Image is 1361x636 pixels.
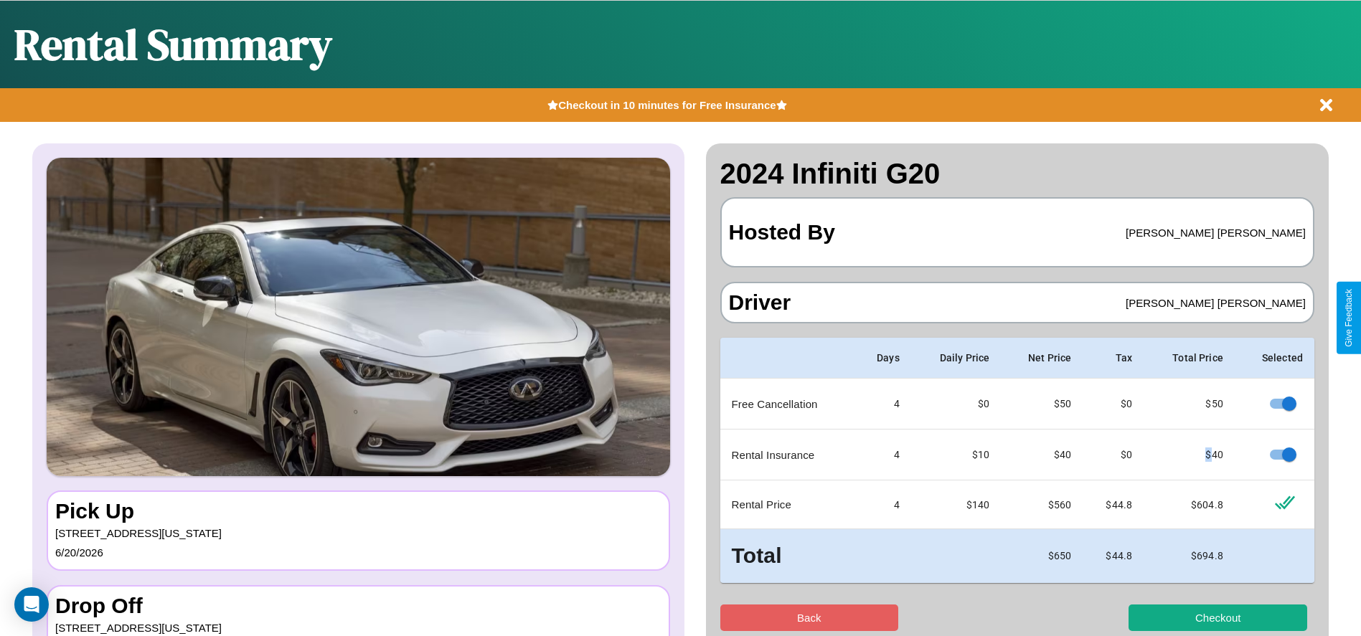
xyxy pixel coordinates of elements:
[732,541,844,571] h3: Total
[558,99,776,111] b: Checkout in 10 minutes for Free Insurance
[1083,379,1144,429] td: $0
[1083,529,1144,583] td: $ 44.8
[1083,480,1144,529] td: $ 44.8
[911,379,1001,429] td: $0
[1235,338,1314,379] th: Selected
[720,604,899,631] button: Back
[1126,293,1306,313] p: [PERSON_NAME] [PERSON_NAME]
[911,338,1001,379] th: Daily Price
[1001,338,1083,379] th: Net Price
[55,523,661,543] p: [STREET_ADDRESS][US_STATE]
[1144,529,1235,583] td: $ 694.8
[1001,429,1083,480] td: $ 40
[1144,379,1235,429] td: $ 50
[1083,429,1144,480] td: $0
[729,206,835,259] h3: Hosted By
[1126,223,1306,242] p: [PERSON_NAME] [PERSON_NAME]
[732,495,844,514] p: Rental Price
[854,338,911,379] th: Days
[854,480,911,529] td: 4
[911,429,1001,480] td: $10
[729,290,791,315] h3: Driver
[911,480,1001,529] td: $ 140
[14,15,332,74] h1: Rental Summary
[14,587,49,622] div: Open Intercom Messenger
[732,445,844,465] p: Rental Insurance
[720,338,1315,583] table: simple table
[55,499,661,523] h3: Pick Up
[1144,480,1235,529] td: $ 604.8
[55,594,661,618] h3: Drop Off
[1144,338,1235,379] th: Total Price
[1001,379,1083,429] td: $ 50
[854,429,911,480] td: 4
[1129,604,1307,631] button: Checkout
[1144,429,1235,480] td: $ 40
[854,379,911,429] td: 4
[732,394,844,414] p: Free Cancellation
[1083,338,1144,379] th: Tax
[1001,529,1083,583] td: $ 650
[720,158,1315,190] h2: 2024 Infiniti G20
[55,543,661,562] p: 6 / 20 / 2026
[1001,480,1083,529] td: $ 560
[1344,289,1354,347] div: Give Feedback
